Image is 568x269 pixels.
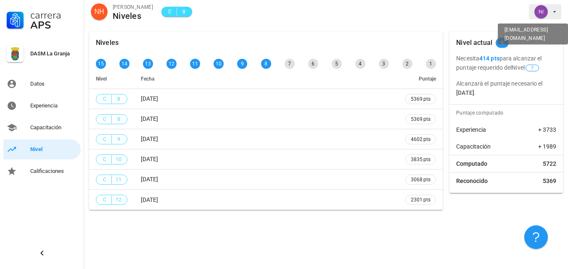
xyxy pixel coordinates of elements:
[453,104,563,121] div: Puntaje computado
[543,177,556,185] span: 5369
[96,32,119,54] div: Niveles
[180,8,187,16] span: 8
[285,59,295,69] div: 7
[402,59,412,69] div: 2
[30,81,77,87] div: Datos
[89,69,134,89] th: Nivel
[141,156,158,162] span: [DATE]
[143,59,153,69] div: 13
[456,79,556,97] p: Alcanzará el puntaje necesario el .
[166,8,173,16] span: C
[96,59,106,69] div: 15
[214,59,224,69] div: 10
[456,159,487,168] span: Computado
[141,176,158,183] span: [DATE]
[30,10,77,20] div: Carrera
[96,76,107,82] span: Nivel
[3,96,81,116] a: Experiencia
[411,155,431,164] span: 3835 pts
[3,74,81,94] a: Datos
[3,118,81,138] a: Capacitación
[411,196,431,204] span: 2301 pts
[399,69,443,89] th: Puntaje
[3,139,81,159] a: Nivel
[115,155,122,164] span: 10
[113,3,153,11] div: [PERSON_NAME]
[456,142,491,151] span: Capacitación
[115,196,122,204] span: 12
[538,142,556,151] span: + 1989
[411,95,431,103] span: 5369 pts
[115,115,122,123] span: 8
[141,76,154,82] span: Fecha
[30,50,77,57] div: DASM La Granja
[419,76,436,82] span: Puntaje
[531,65,534,71] span: 7
[456,54,556,72] p: Necesita para alcanzar el puntaje requerido del
[3,161,81,181] a: Calificaciones
[30,124,77,131] div: Capacitación
[101,135,108,144] span: C
[411,115,431,123] span: 5369 pts
[411,135,431,144] span: 4602 pts
[411,175,431,184] span: 3068 pts
[190,59,200,69] div: 11
[101,95,108,103] span: C
[141,196,158,203] span: [DATE]
[101,155,108,164] span: C
[91,3,108,20] div: avatar
[456,89,474,96] b: [DATE]
[134,69,399,89] th: Fecha
[538,125,556,134] span: + 3733
[479,55,499,62] b: 414 pts
[113,11,153,21] div: Niveles
[101,196,108,204] span: C
[534,5,548,18] div: avatar
[30,146,77,153] div: Nivel
[141,115,158,122] span: [DATE]
[456,125,486,134] span: Experiencia
[30,168,77,175] div: Calificaciones
[141,136,158,142] span: [DATE]
[379,59,389,69] div: 3
[501,38,504,48] span: 8
[166,59,177,69] div: 12
[115,95,122,103] span: 8
[456,177,488,185] span: Reconocido
[308,59,318,69] div: 6
[426,59,436,69] div: 1
[94,3,104,20] span: NH
[101,175,108,184] span: C
[30,102,77,109] div: Experiencia
[332,59,342,69] div: 5
[456,32,492,54] div: Nivel actual
[101,115,108,123] span: C
[237,59,247,69] div: 9
[119,59,129,69] div: 14
[30,20,77,30] div: APS
[512,64,540,71] span: Nivel
[261,59,271,69] div: 8
[543,159,556,168] span: 5722
[141,95,158,102] span: [DATE]
[355,59,365,69] div: 4
[115,135,122,144] span: 9
[115,175,122,184] span: 11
